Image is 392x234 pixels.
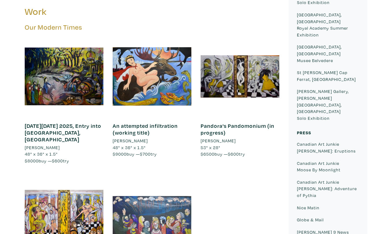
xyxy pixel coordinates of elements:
a: [PERSON_NAME] [113,137,191,144]
span: 53" x 28" [201,144,220,150]
p: Canadian Art Junkie Moose By Moonlight [297,160,359,173]
span: buy — try [113,151,157,157]
a: [PERSON_NAME] [25,144,103,151]
span: $6500 [201,151,215,157]
span: $600 [52,158,63,164]
span: $9000 [113,151,127,157]
a: Pandora's Pandomonium (in progress) [201,122,274,136]
p: [GEOGRAPHIC_DATA], [GEOGRAPHIC_DATA] Royal Academy Summer Exhibition [297,11,359,38]
p: St [PERSON_NAME] Cap Ferrat, [GEOGRAPHIC_DATA] [297,69,359,82]
li: [PERSON_NAME] [113,137,148,144]
a: [DATE][DATE] 2025, Entry into [GEOGRAPHIC_DATA], [GEOGRAPHIC_DATA] [25,122,101,143]
span: 48" x 36" x 1.5" [113,144,146,150]
span: $600 [228,151,239,157]
a: [PERSON_NAME] [201,137,279,144]
p: Canadian Art Junkie [PERSON_NAME]: Adventure of Pythia [297,179,359,199]
span: $700 [140,151,151,157]
li: [PERSON_NAME] [201,137,236,144]
h5: Our Modern Times [25,23,279,31]
a: An attempted infiltration (working title) [113,122,178,136]
span: $8000 [25,158,39,164]
span: buy — try [25,158,69,164]
p: Globe & Mail [297,216,359,223]
p: [PERSON_NAME] Gallery, [PERSON_NAME][GEOGRAPHIC_DATA], [GEOGRAPHIC_DATA] Solo Exhibition [297,88,359,121]
h3: Work [25,6,148,18]
small: Press [297,130,311,136]
p: [GEOGRAPHIC_DATA], [GEOGRAPHIC_DATA] Musee Belvedere [297,44,359,64]
span: buy — try [201,151,245,157]
p: Canadian Art Junkie [PERSON_NAME]: Eruptions [297,141,359,154]
p: Nice Matin [297,204,359,211]
span: 48" x 36" x 1.5" [25,151,58,157]
li: [PERSON_NAME] [25,144,60,151]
